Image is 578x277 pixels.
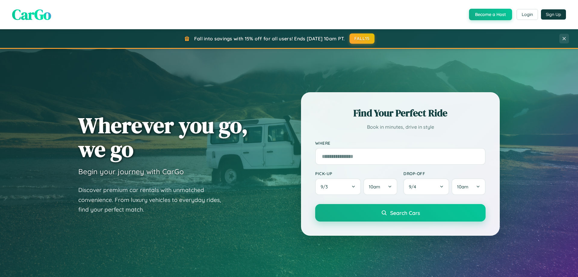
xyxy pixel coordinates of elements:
[403,178,449,195] button: 9/4
[363,178,397,195] button: 10am
[315,123,486,131] p: Book in minutes, drive in style
[350,33,375,44] button: FALL15
[469,9,512,20] button: Become a Host
[315,106,486,120] h2: Find Your Perfect Ride
[321,184,331,190] span: 9 / 3
[457,184,468,190] span: 10am
[315,204,486,222] button: Search Cars
[452,178,486,195] button: 10am
[194,36,345,42] span: Fall into savings with 15% off for all users! Ends [DATE] 10am PT.
[541,9,566,20] button: Sign Up
[517,9,538,20] button: Login
[369,184,380,190] span: 10am
[78,167,184,176] h3: Begin your journey with CarGo
[315,178,361,195] button: 9/3
[390,209,420,216] span: Search Cars
[315,140,486,146] label: Where
[78,185,229,215] p: Discover premium car rentals with unmatched convenience. From luxury vehicles to everyday rides, ...
[315,171,397,176] label: Pick-up
[403,171,486,176] label: Drop-off
[409,184,419,190] span: 9 / 4
[12,5,51,24] span: CarGo
[78,113,248,161] h1: Wherever you go, we go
